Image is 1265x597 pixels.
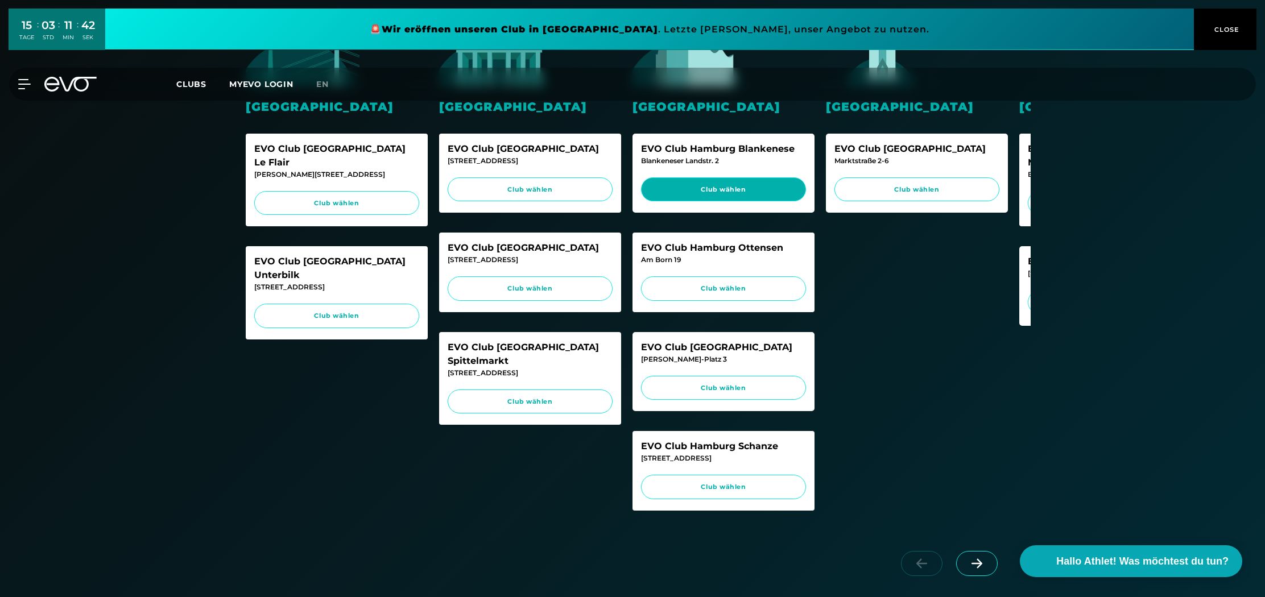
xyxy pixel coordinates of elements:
a: Club wählen [254,304,419,328]
div: EVO Club [GEOGRAPHIC_DATA] Unterbilk [254,255,419,282]
span: CLOSE [1212,24,1239,35]
div: Blankeneser Landstr. 2 [641,156,806,166]
div: TAGE [19,34,34,42]
span: Club wählen [652,284,795,293]
a: MYEVO LOGIN [229,79,293,89]
span: en [316,79,329,89]
span: Club wählen [652,383,795,393]
div: EVO Club Hamburg Blankenese [641,142,806,156]
div: [STREET_ADDRESS] [1028,268,1193,279]
div: EVO Club [GEOGRAPHIC_DATA] Spittelmarkt [448,341,613,368]
span: Club wählen [458,284,602,293]
a: en [316,78,342,91]
a: Club wählen [641,177,806,202]
span: Club wählen [458,397,602,407]
div: EVO Club Hamburg Schanze [641,440,806,453]
button: CLOSE [1194,9,1256,50]
span: Club wählen [458,185,602,194]
div: [STREET_ADDRESS] [448,368,613,378]
div: STD [42,34,55,42]
span: Club wählen [845,185,989,194]
div: [PERSON_NAME]-Platz 3 [641,354,806,364]
a: Club wählen [448,389,613,414]
div: EVO Club München Glockenbach [1028,255,1193,268]
div: 03 [42,17,55,34]
div: EVO Club [GEOGRAPHIC_DATA] [448,142,613,156]
div: [STREET_ADDRESS] [641,453,806,463]
span: Hallo Athlet! Was möchtest du tun? [1056,554,1229,569]
span: Clubs [176,79,206,89]
div: [STREET_ADDRESS] [448,156,613,166]
span: Club wählen [265,198,408,208]
a: Club wählen [448,177,613,202]
a: Club wählen [641,475,806,499]
div: EVO Club [GEOGRAPHIC_DATA] [834,142,999,156]
div: Briennerstr. 55 [1028,169,1193,180]
div: [STREET_ADDRESS] [448,255,613,265]
div: EVO Club [GEOGRAPHIC_DATA] Maxvorstadt [1028,142,1193,169]
div: EVO Club [GEOGRAPHIC_DATA] [448,241,613,255]
div: [STREET_ADDRESS] [254,282,419,292]
div: MIN [63,34,74,42]
span: Club wählen [652,185,795,194]
div: : [37,18,39,48]
div: : [77,18,78,48]
div: EVO Club [GEOGRAPHIC_DATA] Le Flair [254,142,419,169]
div: Marktstraße 2-6 [834,156,999,166]
a: Club wählen [641,376,806,400]
div: 15 [19,17,34,34]
div: [PERSON_NAME][STREET_ADDRESS] [254,169,419,180]
a: Club wählen [448,276,613,301]
div: : [58,18,60,48]
a: Club wählen [834,177,999,202]
a: Club wählen [254,191,419,215]
div: Am Born 19 [641,255,806,265]
div: 11 [63,17,74,34]
div: EVO Club [GEOGRAPHIC_DATA] [641,341,806,354]
div: SEK [81,34,95,42]
span: Club wählen [265,311,408,321]
span: Club wählen [652,482,795,492]
button: Hallo Athlet! Was möchtest du tun? [1020,545,1242,577]
div: EVO Club Hamburg Ottensen [641,241,806,255]
a: Clubs [176,78,229,89]
a: Club wählen [641,276,806,301]
div: 42 [81,17,95,34]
